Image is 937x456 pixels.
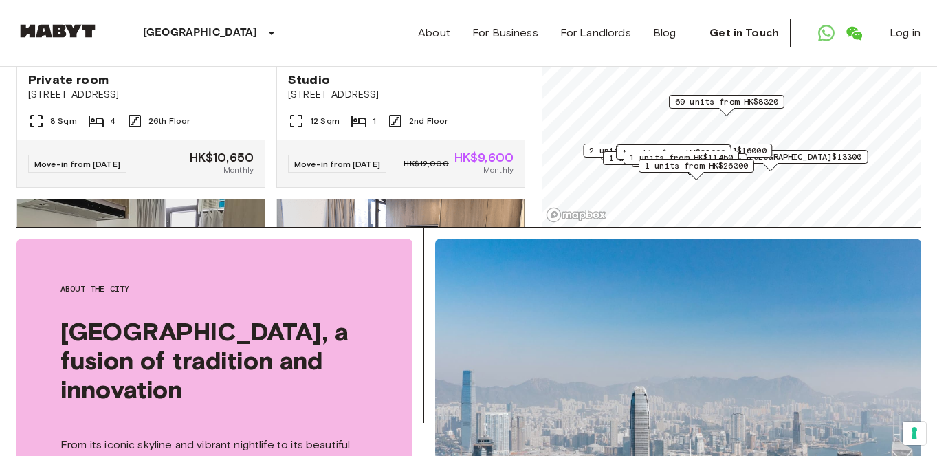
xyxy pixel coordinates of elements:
[483,164,514,176] span: Monthly
[454,151,514,164] span: HK$9,600
[288,72,330,88] span: Studio
[630,151,733,164] span: 1 units from HK$11450
[277,199,525,365] img: Marketing picture of unit HK-01-067-030-01
[409,115,448,127] span: 2nd Floor
[310,115,340,127] span: 12 Sqm
[148,115,190,127] span: 26th Floor
[17,199,265,365] img: Marketing picture of unit HK-01-067-008-01
[288,88,514,102] span: [STREET_ADDRESS]
[645,160,748,172] span: 1 units from HK$26300
[294,159,380,169] span: Move-in from [DATE]
[190,151,254,164] span: HK$10,650
[34,159,120,169] span: Move-in from [DATE]
[223,164,254,176] span: Monthly
[16,24,99,38] img: Habyt
[50,115,77,127] span: 8 Sqm
[546,207,606,223] a: Mapbox logo
[813,19,840,47] a: Open WhatsApp
[373,115,376,127] span: 1
[639,159,754,180] div: Map marker
[28,72,109,88] span: Private room
[583,144,772,165] div: Map marker
[840,19,868,47] a: Open WeChat
[903,422,926,445] button: Your consent preferences for tracking technologies
[418,25,450,41] a: About
[560,25,631,41] a: For Landlords
[669,95,784,116] div: Map marker
[589,144,766,157] span: 2 units from [GEOGRAPHIC_DATA]$16000
[698,19,791,47] a: Get in Touch
[472,25,538,41] a: For Business
[60,283,368,295] span: About the city
[890,25,921,41] a: Log in
[616,146,731,167] div: Map marker
[404,158,448,170] span: HK$12,000
[143,25,258,41] p: [GEOGRAPHIC_DATA]
[675,96,778,108] span: 69 units from HK$8320
[28,88,254,102] span: [STREET_ADDRESS]
[622,146,725,159] span: 1 units from HK$22000
[622,145,725,158] span: 1 units from HK$11300
[624,151,739,172] div: Map marker
[609,152,712,164] span: 1 units from HK$11200
[60,317,368,404] span: [GEOGRAPHIC_DATA], a fusion of tradition and innovation
[653,25,676,41] a: Blog
[616,144,731,166] div: Map marker
[680,151,862,163] span: 11 units from [GEOGRAPHIC_DATA]$13300
[110,115,115,127] span: 4
[603,151,718,173] div: Map marker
